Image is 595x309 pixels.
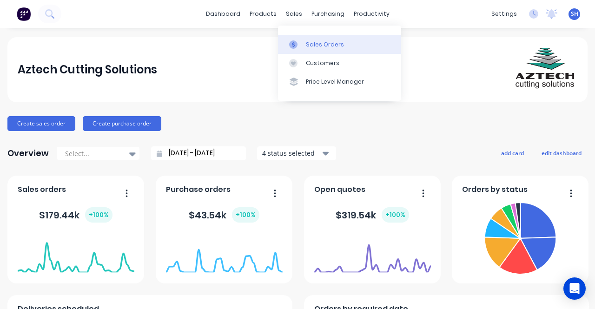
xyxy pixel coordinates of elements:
[166,184,231,195] span: Purchase orders
[495,147,530,159] button: add card
[512,37,577,102] img: Aztech Cutting Solutions
[314,184,365,195] span: Open quotes
[306,59,339,67] div: Customers
[18,184,66,195] span: Sales orders
[18,60,157,79] div: Aztech Cutting Solutions
[278,54,401,72] a: Customers
[306,40,344,49] div: Sales Orders
[189,207,259,223] div: $ 43.54k
[278,35,401,53] a: Sales Orders
[487,7,522,21] div: settings
[245,7,281,21] div: products
[85,207,112,223] div: + 100 %
[278,72,401,91] a: Price Level Manager
[232,207,259,223] div: + 100 %
[563,277,586,300] div: Open Intercom Messenger
[281,7,307,21] div: sales
[39,207,112,223] div: $ 179.44k
[17,7,31,21] img: Factory
[262,148,321,158] div: 4 status selected
[7,144,49,163] div: Overview
[535,147,588,159] button: edit dashboard
[306,78,364,86] div: Price Level Manager
[7,116,75,131] button: Create sales order
[462,184,528,195] span: Orders by status
[257,146,336,160] button: 4 status selected
[349,7,394,21] div: productivity
[571,10,578,18] span: SH
[382,207,409,223] div: + 100 %
[307,7,349,21] div: purchasing
[83,116,161,131] button: Create purchase order
[336,207,409,223] div: $ 319.54k
[201,7,245,21] a: dashboard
